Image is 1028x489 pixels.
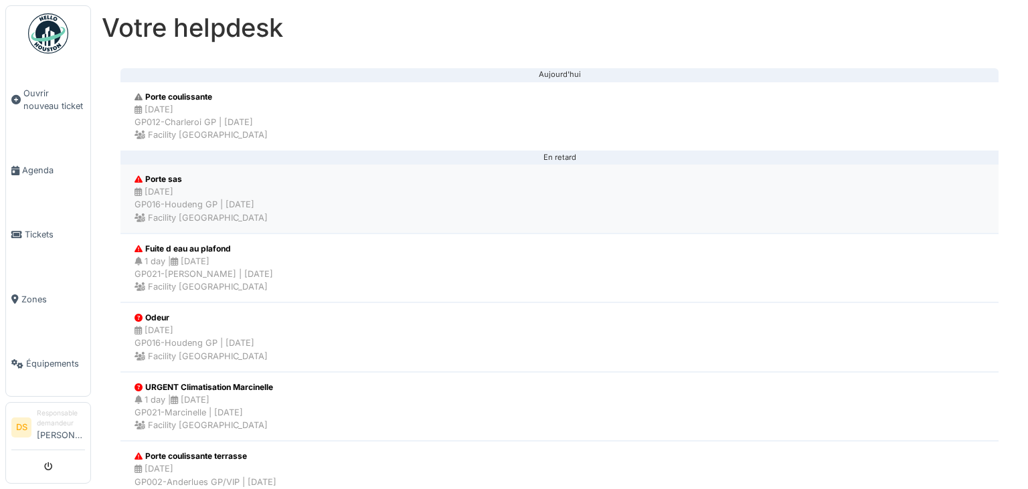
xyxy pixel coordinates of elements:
[131,157,988,159] div: En retard
[120,372,999,442] a: URGENT Climatisation Marcinelle 1 day |[DATE]GP021-Marcinelle | [DATE] Facility [GEOGRAPHIC_DATA]
[21,293,85,306] span: Zones
[11,417,31,437] li: DS
[120,302,999,372] a: Odeur [DATE]GP016-Houdeng GP | [DATE] Facility [GEOGRAPHIC_DATA]
[6,138,90,203] a: Agenda
[135,450,276,462] div: Porte coulissante terrasse
[23,87,85,112] span: Ouvrir nouveau ticket
[135,255,273,294] div: 1 day | [DATE] GP021-[PERSON_NAME] | [DATE] Facility [GEOGRAPHIC_DATA]
[135,173,268,185] div: Porte sas
[26,357,85,370] span: Équipements
[120,233,999,303] a: Fuite d eau au plafond 1 day |[DATE]GP021-[PERSON_NAME] | [DATE] Facility [GEOGRAPHIC_DATA]
[135,393,273,432] div: 1 day | [DATE] GP021-Marcinelle | [DATE] Facility [GEOGRAPHIC_DATA]
[120,82,999,151] a: Porte coulissante [DATE]GP012-Charleroi GP | [DATE] Facility [GEOGRAPHIC_DATA]
[135,185,268,224] div: [DATE] GP016-Houdeng GP | [DATE] Facility [GEOGRAPHIC_DATA]
[28,13,68,54] img: Badge_color-CXgf-gQk.svg
[6,267,90,331] a: Zones
[6,203,90,267] a: Tickets
[135,91,268,103] div: Porte coulissante
[6,332,90,396] a: Équipements
[135,324,268,363] div: [DATE] GP016-Houdeng GP | [DATE] Facility [GEOGRAPHIC_DATA]
[22,164,85,177] span: Agenda
[37,408,85,447] li: [PERSON_NAME]
[135,312,268,324] div: Odeur
[11,408,85,450] a: DS Responsable demandeur[PERSON_NAME]
[135,381,273,393] div: URGENT Climatisation Marcinelle
[135,243,273,255] div: Fuite d eau au plafond
[25,228,85,241] span: Tickets
[120,164,999,233] a: Porte sas [DATE]GP016-Houdeng GP | [DATE] Facility [GEOGRAPHIC_DATA]
[6,61,90,138] a: Ouvrir nouveau ticket
[131,74,988,76] div: Aujourd'hui
[135,103,268,142] div: [DATE] GP012-Charleroi GP | [DATE] Facility [GEOGRAPHIC_DATA]
[37,408,85,429] div: Responsable demandeur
